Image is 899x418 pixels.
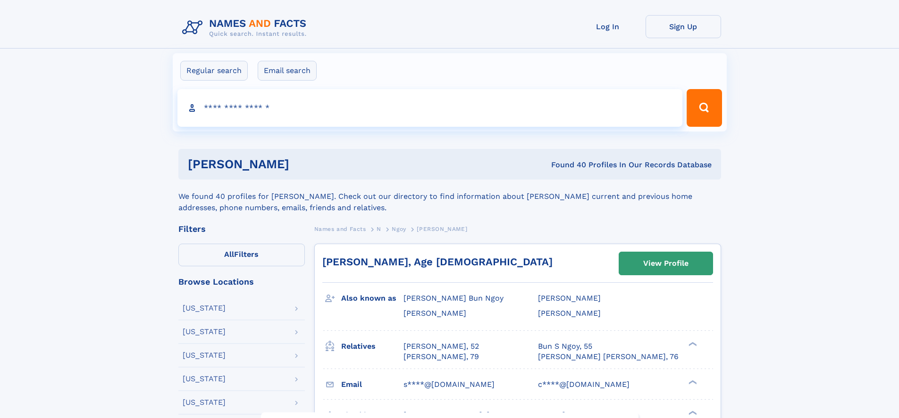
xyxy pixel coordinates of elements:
[178,180,721,213] div: We found 40 profiles for [PERSON_NAME]. Check out our directory to find information about [PERSON...
[341,338,403,354] h3: Relatives
[178,225,305,233] div: Filters
[224,250,234,259] span: All
[619,252,713,275] a: View Profile
[183,328,226,336] div: [US_STATE]
[686,410,697,416] div: ❯
[377,223,381,235] a: N
[180,61,248,81] label: Regular search
[646,15,721,38] a: Sign Up
[538,294,601,303] span: [PERSON_NAME]
[341,377,403,393] h3: Email
[258,61,317,81] label: Email search
[538,309,601,318] span: [PERSON_NAME]
[178,278,305,286] div: Browse Locations
[538,352,679,362] a: [PERSON_NAME] [PERSON_NAME], 76
[643,253,689,274] div: View Profile
[178,244,305,266] label: Filters
[403,352,479,362] a: [PERSON_NAME], 79
[538,341,592,352] a: Bun S Ngoy, 55
[341,290,403,306] h3: Also known as
[183,375,226,383] div: [US_STATE]
[403,294,504,303] span: [PERSON_NAME] Bun Ngoy
[687,89,722,127] button: Search Button
[178,15,314,41] img: Logo Names and Facts
[322,256,553,268] a: [PERSON_NAME], Age [DEMOGRAPHIC_DATA]
[183,399,226,406] div: [US_STATE]
[183,352,226,359] div: [US_STATE]
[392,226,406,232] span: Ngoy
[570,15,646,38] a: Log In
[403,309,466,318] span: [PERSON_NAME]
[686,341,697,347] div: ❯
[686,379,697,385] div: ❯
[177,89,683,127] input: search input
[417,226,467,232] span: [PERSON_NAME]
[188,158,420,170] h1: [PERSON_NAME]
[183,304,226,312] div: [US_STATE]
[377,226,381,232] span: N
[392,223,406,235] a: Ngoy
[403,341,479,352] a: [PERSON_NAME], 52
[314,223,366,235] a: Names and Facts
[420,160,712,170] div: Found 40 Profiles In Our Records Database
